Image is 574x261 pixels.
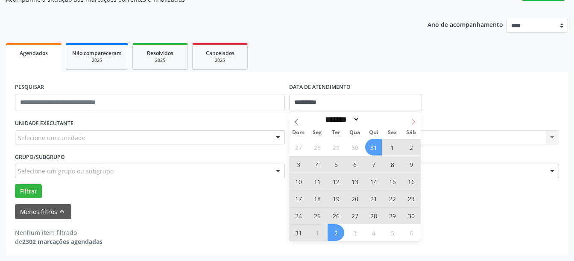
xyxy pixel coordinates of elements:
span: Sex [383,130,402,135]
span: Selecione um grupo ou subgrupo [18,167,114,176]
span: Agosto 26, 2025 [328,207,344,224]
span: Setembro 4, 2025 [365,224,382,241]
div: 2025 [199,57,241,64]
span: Julho 27, 2025 [290,139,307,155]
span: Qui [364,130,383,135]
span: Setembro 2, 2025 [328,224,344,241]
span: Agosto 28, 2025 [365,207,382,224]
span: Agosto 23, 2025 [403,190,419,207]
span: Setembro 3, 2025 [346,224,363,241]
p: Ano de acompanhamento [428,19,503,29]
span: Agosto 13, 2025 [346,173,363,190]
span: Agosto 30, 2025 [403,207,419,224]
span: Qua [346,130,364,135]
span: Agosto 25, 2025 [309,207,325,224]
label: PESQUISAR [15,81,44,94]
span: Agosto 12, 2025 [328,173,344,190]
span: Agosto 16, 2025 [403,173,419,190]
span: Agosto 11, 2025 [309,173,325,190]
span: Agosto 29, 2025 [384,207,401,224]
label: DATA DE ATENDIMENTO [289,81,351,94]
span: Sáb [402,130,421,135]
span: Seg [308,130,327,135]
span: Cancelados [206,50,234,57]
label: UNIDADE EXECUTANTE [15,117,73,130]
span: Agosto 8, 2025 [384,156,401,173]
span: Agosto 6, 2025 [346,156,363,173]
span: Agosto 5, 2025 [328,156,344,173]
span: Agosto 2, 2025 [403,139,419,155]
span: Agosto 24, 2025 [290,207,307,224]
span: Agosto 4, 2025 [309,156,325,173]
span: Agosto 10, 2025 [290,173,307,190]
span: Agosto 14, 2025 [365,173,382,190]
span: Agosto 19, 2025 [328,190,344,207]
button: Menos filtroskeyboard_arrow_up [15,204,71,219]
span: Ter [327,130,346,135]
button: Filtrar [15,184,42,199]
input: Year [360,115,388,124]
span: Selecione uma unidade [18,133,85,142]
span: Agosto 9, 2025 [403,156,419,173]
span: Agosto 17, 2025 [290,190,307,207]
span: Agendados [20,50,48,57]
span: Agosto 15, 2025 [384,173,401,190]
span: Agosto 1, 2025 [384,139,401,155]
span: Agosto 27, 2025 [346,207,363,224]
div: 2025 [139,57,182,64]
select: Month [322,115,360,124]
span: Agosto 20, 2025 [346,190,363,207]
span: Julho 30, 2025 [346,139,363,155]
span: Julho 28, 2025 [309,139,325,155]
span: Agosto 7, 2025 [365,156,382,173]
label: Grupo/Subgrupo [15,150,65,164]
div: Nenhum item filtrado [15,228,102,237]
span: Dom [289,130,308,135]
span: Julho 31, 2025 [365,139,382,155]
span: Agosto 3, 2025 [290,156,307,173]
span: Setembro 5, 2025 [384,224,401,241]
span: Julho 29, 2025 [328,139,344,155]
span: Agosto 31, 2025 [290,224,307,241]
div: de [15,237,102,246]
span: Agosto 22, 2025 [384,190,401,207]
span: Resolvidos [147,50,173,57]
span: Setembro 1, 2025 [309,224,325,241]
span: Não compareceram [72,50,122,57]
strong: 2302 marcações agendadas [22,238,102,246]
i: keyboard_arrow_up [57,207,67,216]
span: Agosto 18, 2025 [309,190,325,207]
span: Setembro 6, 2025 [403,224,419,241]
div: 2025 [72,57,122,64]
span: Agosto 21, 2025 [365,190,382,207]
